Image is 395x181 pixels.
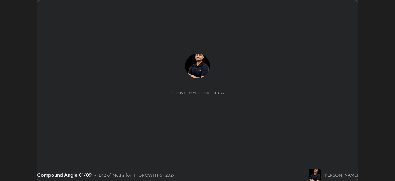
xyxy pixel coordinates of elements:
[171,91,224,95] div: Setting up your live class
[99,172,175,178] div: L42 of Maths for IIT GROWTH-5- 2027
[37,171,92,179] div: Compound Angle 01/09
[94,172,96,178] div: •
[185,54,210,78] img: 735308238763499f9048cdecfa3c01cf.jpg
[309,169,321,181] img: 735308238763499f9048cdecfa3c01cf.jpg
[323,172,358,178] div: [PERSON_NAME]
